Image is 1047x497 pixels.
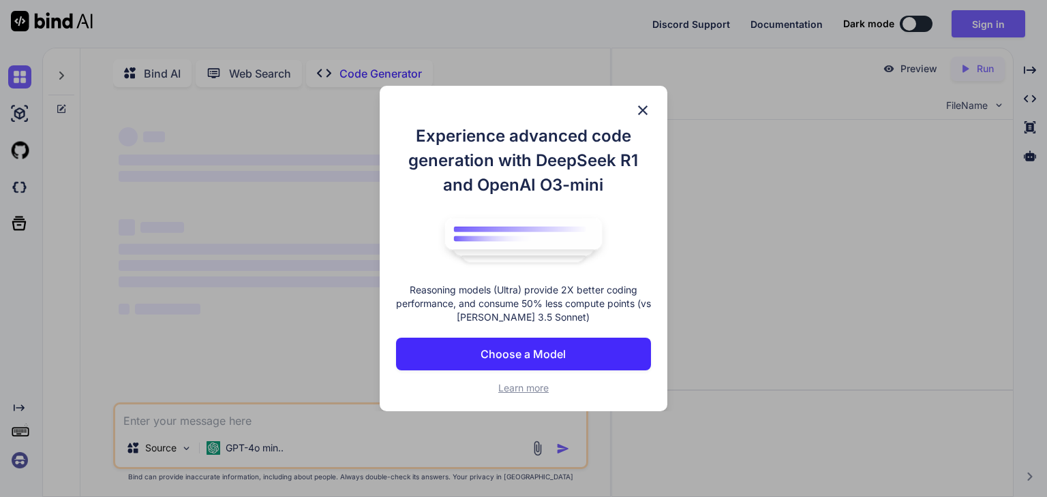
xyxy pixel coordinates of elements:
[481,346,566,362] p: Choose a Model
[635,102,651,118] img: close
[435,211,612,270] img: bind logo
[396,124,651,197] h1: Experience advanced code generation with DeepSeek R1 and OpenAI O3-mini
[396,283,651,324] p: Reasoning models (Ultra) provide 2X better coding performance, and consume 50% less compute point...
[396,338,651,370] button: Choose a Model
[498,382,549,394] span: Learn more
